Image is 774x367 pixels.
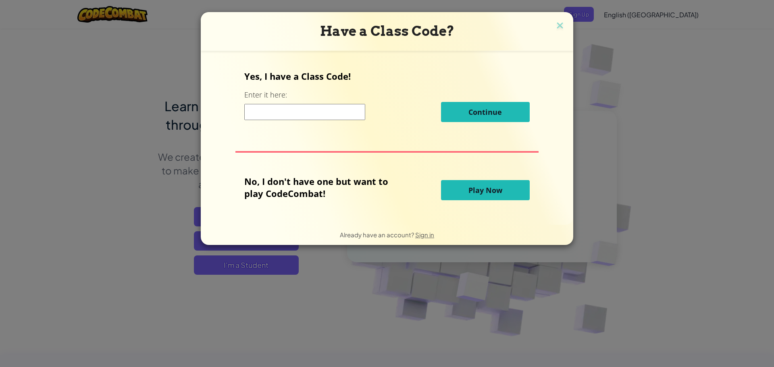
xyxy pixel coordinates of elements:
[244,90,287,100] label: Enter it here:
[441,102,530,122] button: Continue
[415,231,434,238] a: Sign in
[468,185,502,195] span: Play Now
[320,23,454,39] span: Have a Class Code?
[555,20,565,32] img: close icon
[441,180,530,200] button: Play Now
[340,231,415,238] span: Already have an account?
[244,70,529,82] p: Yes, I have a Class Code!
[244,175,400,199] p: No, I don't have one but want to play CodeCombat!
[468,107,502,117] span: Continue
